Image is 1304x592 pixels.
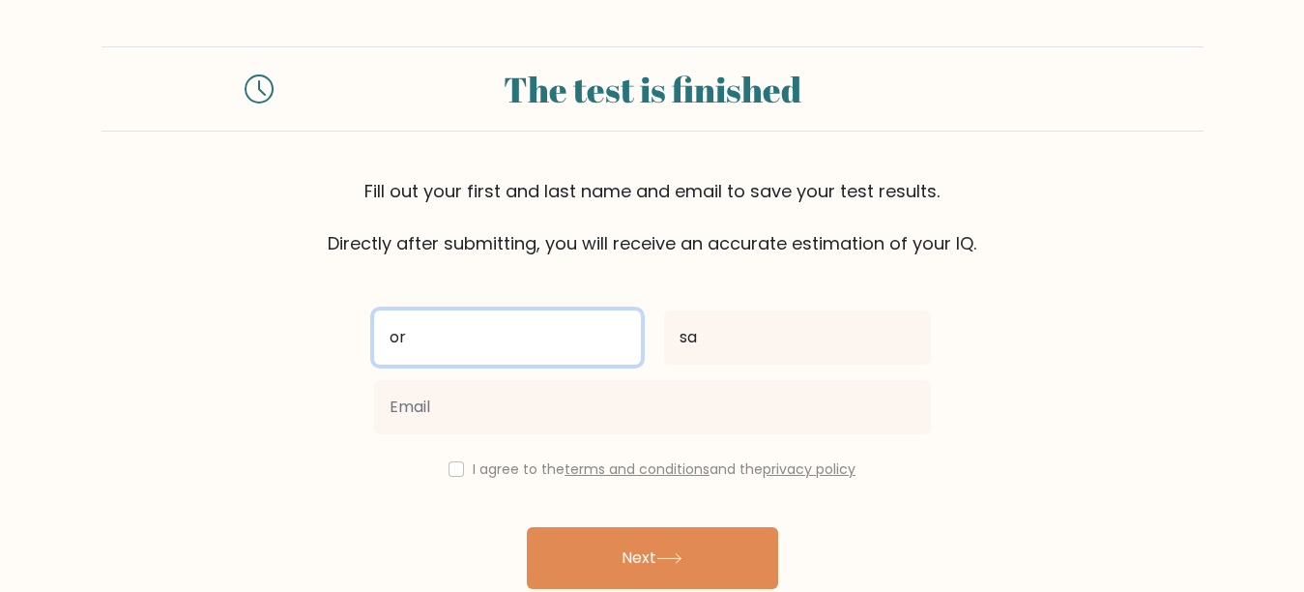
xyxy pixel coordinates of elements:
input: Last name [664,311,931,365]
div: Fill out your first and last name and email to save your test results. Directly after submitting,... [101,178,1203,256]
label: I agree to the and the [473,459,855,479]
input: First name [374,311,641,365]
a: privacy policy [763,459,855,479]
div: The test is finished [297,63,1008,115]
input: Email [374,380,931,434]
button: Next [527,527,778,589]
a: terms and conditions [565,459,710,479]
